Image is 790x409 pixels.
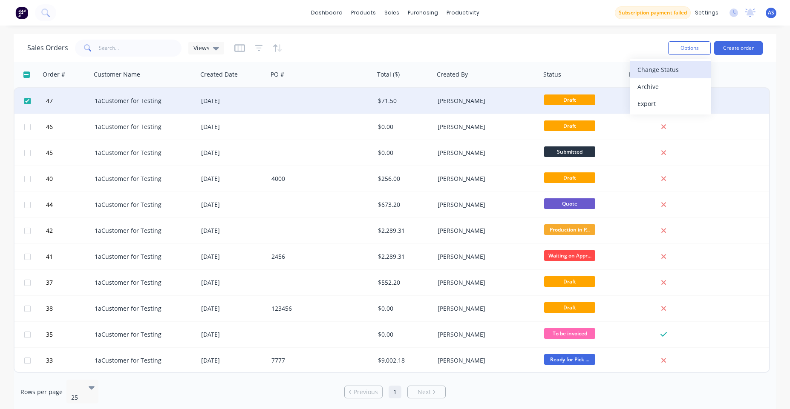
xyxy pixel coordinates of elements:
[544,172,595,183] span: Draft
[544,276,595,287] span: Draft
[46,149,53,157] span: 45
[43,192,95,217] button: 44
[768,9,774,17] span: AS
[378,149,428,157] div: $0.00
[637,63,703,76] div: Change Status
[200,70,238,79] div: Created Date
[201,97,265,105] div: [DATE]
[46,278,53,287] span: 37
[378,330,428,339] div: $0.00
[43,70,65,79] div: Order #
[95,226,189,235] div: 1aCustomer for Testing
[418,388,431,396] span: Next
[99,40,182,57] input: Search...
[43,166,95,192] button: 40
[347,6,380,19] div: products
[637,80,703,93] div: Archive
[629,70,668,79] div: Invoice status
[378,252,428,261] div: $2,289.31
[630,95,711,112] button: Export
[46,330,53,339] span: 35
[43,270,95,295] button: 37
[438,174,532,183] div: [PERSON_NAME]
[271,356,366,365] div: 7777
[15,6,28,19] img: Factory
[271,174,366,183] div: 4000
[438,123,532,131] div: [PERSON_NAME]
[46,97,53,105] span: 47
[408,388,445,396] a: Next page
[201,174,265,183] div: [DATE]
[668,41,711,55] button: Options
[543,70,561,79] div: Status
[378,226,428,235] div: $2,289.31
[544,328,595,339] span: To be invoiced
[615,6,691,19] button: Subscription payment failed
[94,70,140,79] div: Customer Name
[544,354,595,365] span: Ready for Pick ...
[71,393,81,402] div: 25
[307,6,347,19] a: dashboard
[544,224,595,235] span: Production in P...
[201,149,265,157] div: [DATE]
[95,200,189,209] div: 1aCustomer for Testing
[378,174,428,183] div: $256.00
[95,252,189,261] div: 1aCustomer for Testing
[438,356,532,365] div: [PERSON_NAME]
[438,149,532,157] div: [PERSON_NAME]
[95,278,189,287] div: 1aCustomer for Testing
[46,200,53,209] span: 44
[630,78,711,95] button: Archive
[43,296,95,321] button: 38
[437,70,468,79] div: Created By
[46,226,53,235] span: 42
[544,146,595,157] span: Submitted
[438,330,532,339] div: [PERSON_NAME]
[691,6,723,19] div: settings
[442,6,484,19] div: productivity
[271,304,366,313] div: 123456
[95,330,189,339] div: 1aCustomer for Testing
[201,278,265,287] div: [DATE]
[95,174,189,183] div: 1aCustomer for Testing
[95,304,189,313] div: 1aCustomer for Testing
[27,44,68,52] h1: Sales Orders
[438,252,532,261] div: [PERSON_NAME]
[637,97,703,110] div: Export
[438,226,532,235] div: [PERSON_NAME]
[544,198,595,209] span: Quote
[43,88,95,114] button: 47
[438,278,532,287] div: [PERSON_NAME]
[271,70,284,79] div: PO #
[201,200,265,209] div: [DATE]
[378,97,428,105] div: $71.50
[95,356,189,365] div: 1aCustomer for Testing
[201,123,265,131] div: [DATE]
[438,97,532,105] div: [PERSON_NAME]
[354,388,378,396] span: Previous
[43,348,95,373] button: 33
[201,226,265,235] div: [DATE]
[43,114,95,140] button: 46
[20,388,63,396] span: Rows per page
[201,356,265,365] div: [DATE]
[271,252,366,261] div: 2456
[544,302,595,313] span: Draft
[193,43,210,52] span: Views
[43,218,95,243] button: 42
[378,123,428,131] div: $0.00
[95,97,189,105] div: 1aCustomer for Testing
[544,94,595,105] span: Draft
[378,200,428,209] div: $673.20
[438,200,532,209] div: [PERSON_NAME]
[404,6,442,19] div: purchasing
[544,120,595,131] span: Draft
[95,149,189,157] div: 1aCustomer for Testing
[201,252,265,261] div: [DATE]
[95,123,189,131] div: 1aCustomer for Testing
[378,304,428,313] div: $0.00
[46,174,53,183] span: 40
[46,252,53,261] span: 41
[345,388,382,396] a: Previous page
[378,356,428,365] div: $9,002.18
